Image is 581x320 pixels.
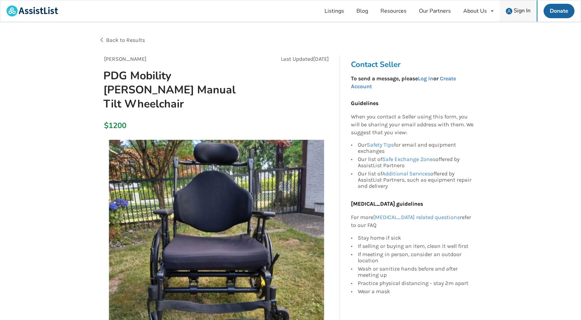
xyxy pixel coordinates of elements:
[104,56,147,62] span: [PERSON_NAME]
[514,7,531,14] span: Sign In
[418,75,433,82] a: Log In
[544,4,574,18] a: Donate
[358,279,474,287] div: Practice physical distancing - stay 2m apart
[358,155,474,170] div: Our list of offered by AssistList Partners
[351,214,474,229] p: For more refer to our FAQ
[7,5,58,16] img: assistlist-logo
[358,250,474,265] div: If meeting in person, consider an outdoor location
[358,235,474,242] div: Stay home if sick
[358,242,474,250] div: If selling or buying an item, clean it well first
[413,0,457,22] a: Our Partners
[463,8,487,14] div: About Us
[382,170,430,177] a: Additional Services
[106,37,145,43] span: Back to Results
[506,8,512,14] img: user icon
[374,0,413,22] a: Resources
[358,287,474,295] div: Wear a mask
[367,141,394,148] a: Safety Tips
[351,201,423,207] b: [MEDICAL_DATA] guidelines
[318,0,350,22] a: Listings
[351,75,456,90] strong: To send a message, please or
[281,56,313,62] span: Last Updated
[350,0,374,22] a: Blog
[351,60,477,69] h3: Contact Seller
[358,265,474,279] div: Wash or sanitize hands before and after meeting up
[313,56,329,62] span: [DATE]
[358,142,474,155] div: Our for email and equipment exchanges
[382,156,435,162] a: Safe Exchange Zones
[500,0,537,22] a: user icon Sign In
[104,121,108,130] div: $1200
[373,214,460,220] a: [MEDICAL_DATA] related questions
[351,113,474,137] p: When you contact a Seller using this form, you will be sharing your email address with them. We s...
[351,100,378,106] b: Guidelines
[358,170,474,189] div: Our list of offered by AssistList Partners, such as equipment repair and delivery
[98,69,260,111] h1: PDG Mobility [PERSON_NAME] Manual Tilt Wheelchair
